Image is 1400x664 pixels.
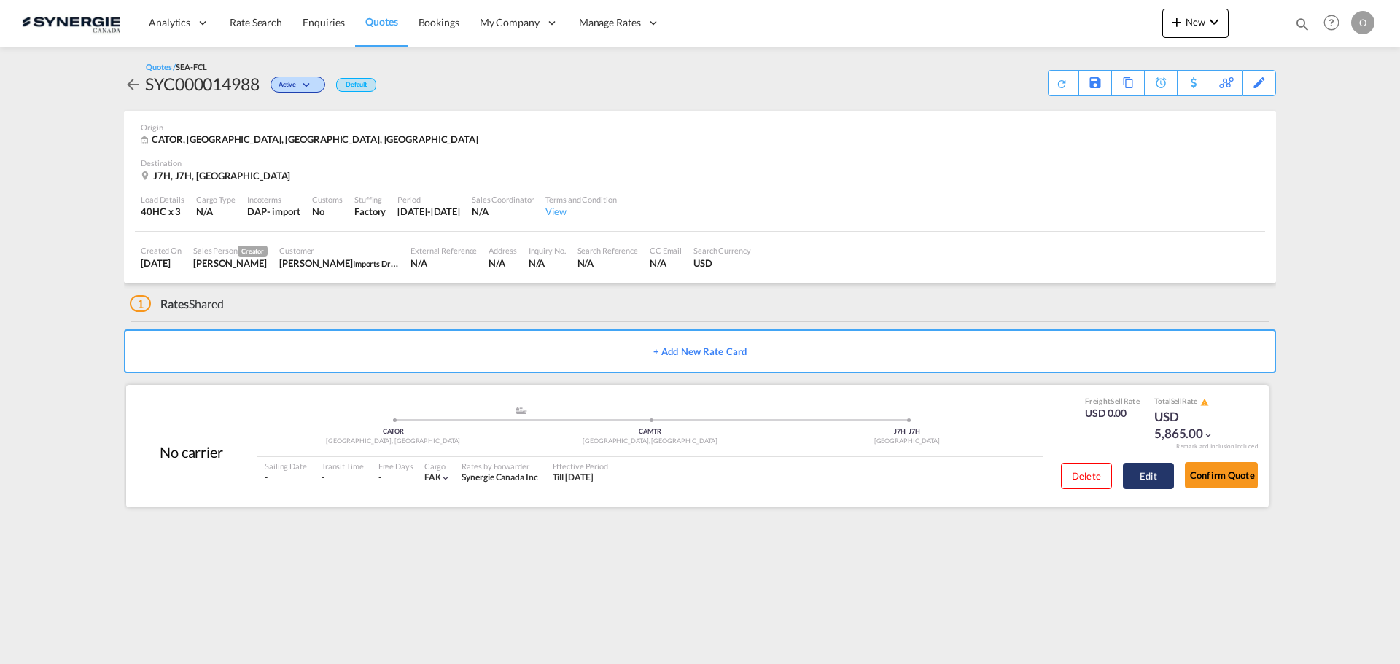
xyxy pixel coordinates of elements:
[354,194,386,205] div: Stuffing
[265,427,521,437] div: CATOR
[1185,462,1258,488] button: Confirm Quote
[322,472,364,484] div: -
[424,461,451,472] div: Cargo
[230,16,282,28] span: Rate Search
[265,437,521,446] div: [GEOGRAPHIC_DATA], [GEOGRAPHIC_DATA]
[238,246,268,257] span: Creator
[193,245,268,257] div: Sales Person
[279,80,300,94] span: Active
[397,194,460,205] div: Period
[1162,9,1229,38] button: icon-plus 400-fgNewicon-chevron-down
[521,427,778,437] div: CAMTR
[909,427,920,435] span: J7H
[1205,13,1223,31] md-icon: icon-chevron-down
[303,16,345,28] span: Enquiries
[440,473,451,483] md-icon: icon-chevron-down
[1123,463,1174,489] button: Edit
[22,7,120,39] img: 1f56c880d42311ef80fc7dca854c8e59.png
[1154,396,1227,407] div: Total Rate
[141,257,182,270] div: 23 Sep 2025
[160,442,223,462] div: No carrier
[152,133,478,145] span: CATOR, [GEOGRAPHIC_DATA], [GEOGRAPHIC_DATA], [GEOGRAPHIC_DATA]
[693,245,751,256] div: Search Currency
[480,15,540,30] span: My Company
[193,257,268,270] div: Pablo Gomez Saldarriaga
[1154,408,1227,443] div: USD 5,865.00
[397,205,460,218] div: 23 Oct 2025
[378,461,413,472] div: Free Days
[1111,397,1123,405] span: Sell
[141,133,482,147] div: CATOR, Toronto, ON, Asia Pacific
[650,245,682,256] div: CC Email
[378,472,381,484] div: -
[1056,71,1071,90] div: Quote PDF is not available at this time
[1319,10,1351,36] div: Help
[1203,430,1213,440] md-icon: icon-chevron-down
[489,245,516,256] div: Address
[141,205,184,218] div: 40HC x 3
[521,437,778,446] div: [GEOGRAPHIC_DATA], [GEOGRAPHIC_DATA]
[149,15,190,30] span: Analytics
[130,295,151,312] span: 1
[577,257,638,270] div: N/A
[1085,406,1140,421] div: USD 0.00
[124,76,141,93] md-icon: icon-arrow-left
[196,205,236,218] div: N/A
[513,407,530,414] md-icon: assets/icons/custom/ship-fill.svg
[141,122,1259,133] div: Origin
[141,194,184,205] div: Load Details
[462,472,537,483] span: Synergie Canada Inc
[247,205,267,218] div: DAP
[894,427,908,435] span: J7H
[336,78,376,92] div: Default
[545,205,616,218] div: View
[411,257,477,270] div: N/A
[472,205,534,218] div: N/A
[1200,398,1209,407] md-icon: icon-alert
[300,82,317,90] md-icon: icon-chevron-down
[279,257,399,270] div: Charles Clement
[1056,78,1067,90] md-icon: icon-refresh
[579,15,641,30] span: Manage Rates
[1351,11,1374,34] div: O
[553,461,608,472] div: Effective Period
[130,296,224,312] div: Shared
[1294,16,1310,38] div: icon-magnify
[1294,16,1310,32] md-icon: icon-magnify
[779,437,1035,446] div: [GEOGRAPHIC_DATA]
[176,62,206,71] span: SEA-FCL
[462,472,537,484] div: Synergie Canada Inc
[141,245,182,256] div: Created On
[419,16,459,28] span: Bookings
[529,245,566,256] div: Inquiry No.
[141,169,294,182] div: J7H, J7H, Canada
[577,245,638,256] div: Search Reference
[1199,397,1209,407] button: icon-alert
[279,245,399,256] div: Customer
[553,472,594,483] span: Till [DATE]
[553,472,594,484] div: Till 23 Oct 2025
[472,194,534,205] div: Sales Coordinator
[124,329,1276,373] button: + Add New Rate Card
[1085,396,1140,406] div: Freight Rate
[489,257,516,270] div: N/A
[141,157,1259,168] div: Destination
[260,72,329,95] div: Change Status Here
[265,461,307,472] div: Sailing Date
[265,472,307,484] div: -
[312,194,343,205] div: Customs
[354,205,386,218] div: Factory Stuffing
[1165,442,1269,450] div: Remark and Inclusion included
[1168,16,1223,28] span: New
[267,205,300,218] div: - import
[145,72,260,95] div: SYC000014988
[124,72,145,95] div: icon-arrow-left
[271,77,325,93] div: Change Status Here
[312,205,343,218] div: No
[462,461,537,472] div: Rates by Forwarder
[196,194,236,205] div: Cargo Type
[545,194,616,205] div: Terms and Condition
[322,461,364,472] div: Transit Time
[353,257,408,269] span: Imports Dragon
